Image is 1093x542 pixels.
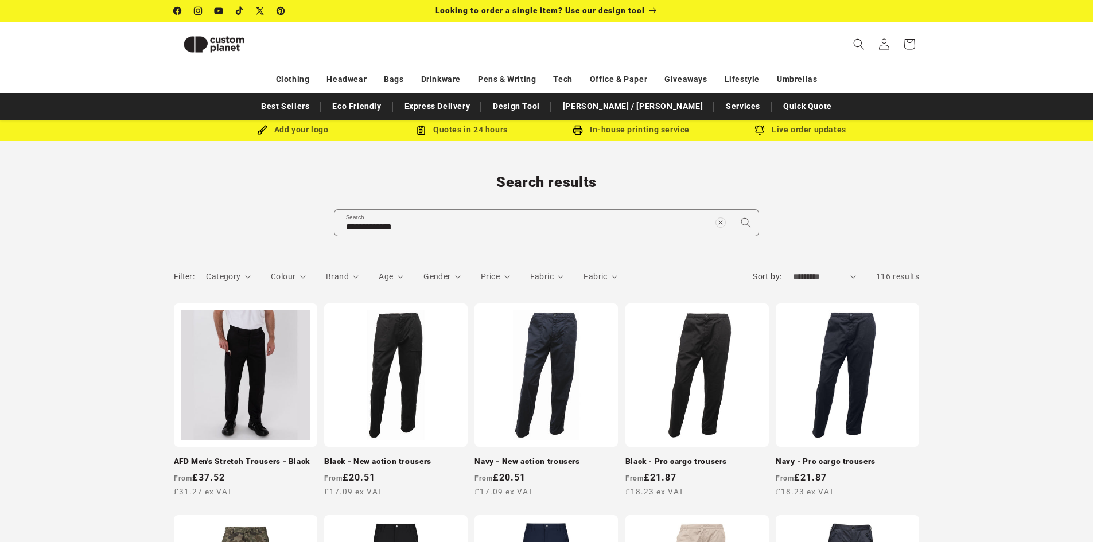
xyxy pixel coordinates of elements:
[271,271,306,283] summary: Colour (0 selected)
[379,272,393,281] span: Age
[423,271,461,283] summary: Gender (0 selected)
[326,96,387,116] a: Eco Friendly
[379,271,403,283] summary: Age (0 selected)
[720,96,766,116] a: Services
[206,272,240,281] span: Category
[255,96,315,116] a: Best Sellers
[716,123,885,137] div: Live order updates
[481,272,500,281] span: Price
[487,96,546,116] a: Design Tool
[474,457,618,467] a: Navy - New action trousers
[530,272,554,281] span: Fabric
[753,272,781,281] label: Sort by:
[664,69,707,89] a: Giveaways
[174,26,254,63] img: Custom Planet
[478,69,536,89] a: Pens & Writing
[378,123,547,137] div: Quotes in 24 hours
[174,457,317,467] a: AFD Men's Stretch Trousers - Black
[553,69,572,89] a: Tech
[174,271,195,283] h2: Filter:
[725,69,760,89] a: Lifestyle
[399,96,476,116] a: Express Delivery
[423,272,450,281] span: Gender
[557,96,709,116] a: [PERSON_NAME] / [PERSON_NAME]
[326,69,367,89] a: Headwear
[733,210,759,235] button: Search
[421,69,461,89] a: Drinkware
[547,123,716,137] div: In-house printing service
[169,22,293,67] a: Custom Planet
[174,173,920,192] h1: Search results
[777,69,817,89] a: Umbrellas
[708,210,733,235] button: Clear search term
[276,69,310,89] a: Clothing
[846,32,872,57] summary: Search
[435,6,645,15] span: Looking to order a single item? Use our design tool
[776,457,919,467] a: Navy - Pro cargo trousers
[777,96,838,116] a: Quick Quote
[384,69,403,89] a: Bags
[208,123,378,137] div: Add your logo
[257,125,267,135] img: Brush Icon
[590,69,647,89] a: Office & Paper
[876,272,920,281] span: 116 results
[326,271,359,283] summary: Brand (0 selected)
[573,125,583,135] img: In-house printing
[326,272,349,281] span: Brand
[271,272,295,281] span: Colour
[584,271,617,283] summary: Fabric (0 selected)
[584,272,607,281] span: Fabric
[206,271,251,283] summary: Category (0 selected)
[324,457,468,467] a: Black - New action trousers
[481,271,510,283] summary: Price
[530,271,564,283] summary: Fabric (0 selected)
[754,125,765,135] img: Order updates
[625,457,769,467] a: Black - Pro cargo trousers
[416,125,426,135] img: Order Updates Icon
